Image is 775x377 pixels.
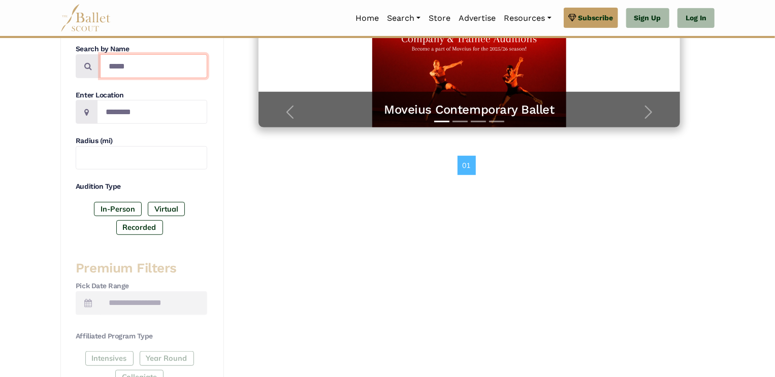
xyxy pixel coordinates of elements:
a: Advertise [455,8,500,29]
label: Virtual [148,202,185,216]
input: Search by names... [100,54,207,78]
h4: Search by Name [76,44,207,54]
h4: Radius (mi) [76,136,207,146]
label: In-Person [94,202,142,216]
a: Sign Up [626,8,669,28]
h4: Enter Location [76,90,207,100]
h4: Pick Date Range [76,281,207,291]
span: Subscribe [578,12,613,23]
a: Moveius Contemporary Ballet [269,102,670,118]
button: Slide 4 [489,116,504,127]
a: Log In [677,8,715,28]
button: Slide 1 [434,116,449,127]
img: gem.svg [568,12,576,23]
button: Slide 2 [453,116,468,127]
a: Home [351,8,383,29]
input: Location [97,100,207,124]
h3: Premium Filters [76,260,207,277]
a: Search [383,8,425,29]
h4: Affiliated Program Type [76,331,207,341]
a: Store [425,8,455,29]
nav: Page navigation example [458,156,481,175]
button: Slide 3 [471,116,486,127]
a: Resources [500,8,555,29]
a: Subscribe [564,8,618,28]
a: 01 [458,156,476,175]
h4: Audition Type [76,182,207,192]
label: Recorded [116,220,163,234]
